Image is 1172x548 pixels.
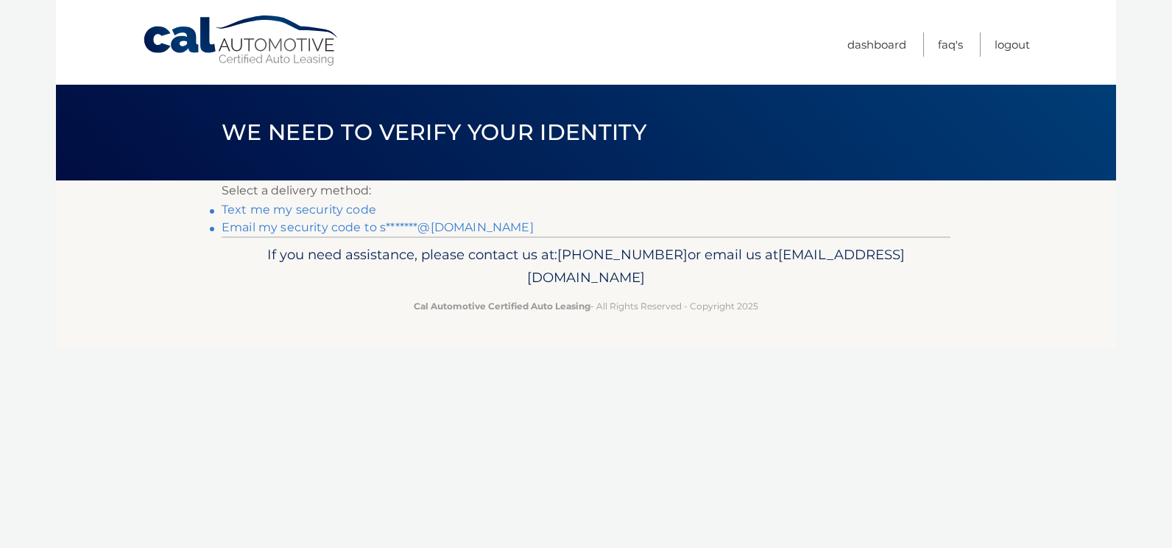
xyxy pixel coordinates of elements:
[231,243,941,290] p: If you need assistance, please contact us at: or email us at
[231,298,941,314] p: - All Rights Reserved - Copyright 2025
[847,32,906,57] a: Dashboard
[222,220,534,234] a: Email my security code to s*******@[DOMAIN_NAME]
[142,15,341,67] a: Cal Automotive
[222,203,376,217] a: Text me my security code
[995,32,1030,57] a: Logout
[557,246,688,263] span: [PHONE_NUMBER]
[222,119,646,146] span: We need to verify your identity
[414,301,590,312] strong: Cal Automotive Certified Auto Leasing
[938,32,963,57] a: FAQ's
[222,180,950,201] p: Select a delivery method:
